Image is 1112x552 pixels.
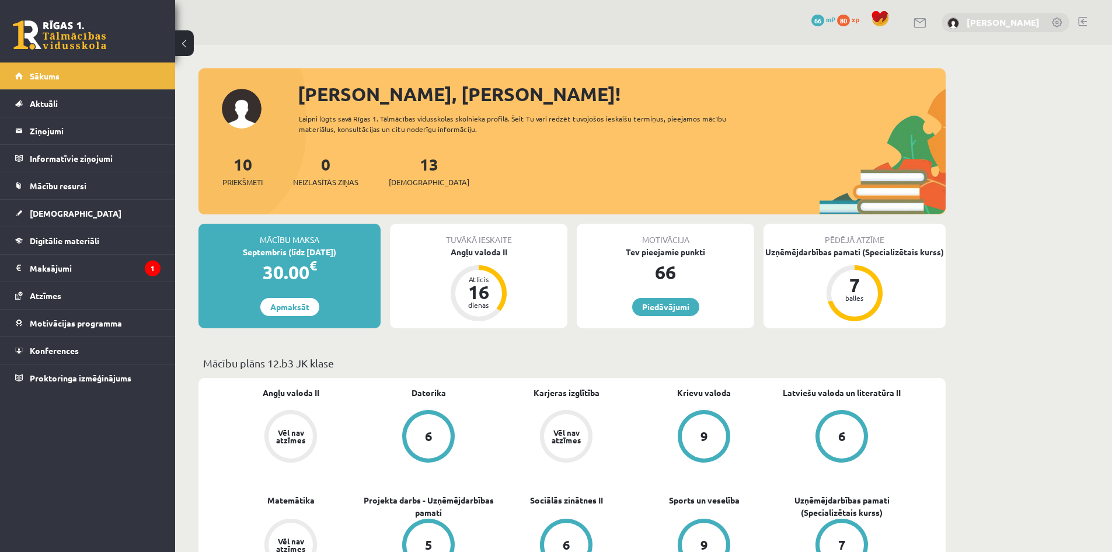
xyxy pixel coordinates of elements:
[700,430,708,443] div: 9
[30,235,99,246] span: Digitālie materiāli
[837,15,865,24] a: 80 xp
[764,246,946,323] a: Uzņēmējdarbības pamati (Specializētais kurss) 7 balles
[30,71,60,81] span: Sākums
[577,246,754,258] div: Tev pieejamie punkti
[30,180,86,191] span: Mācību resursi
[783,387,901,399] a: Latviešu valoda un literatūra II
[412,387,446,399] a: Datorika
[632,298,699,316] a: Piedāvājumi
[677,387,731,399] a: Krievu valoda
[764,246,946,258] div: Uzņēmējdarbības pamati (Specializētais kurss)
[461,283,496,301] div: 16
[203,355,941,371] p: Mācību plāns 12.b3 JK klase
[30,373,131,383] span: Proktoringa izmēģinājums
[635,410,773,465] a: 9
[198,246,381,258] div: Septembris (līdz [DATE])
[309,257,317,274] span: €
[15,117,161,144] a: Ziņojumi
[30,145,161,172] legend: Informatīvie ziņojumi
[13,20,106,50] a: Rīgas 1. Tālmācības vidusskola
[145,261,161,276] i: 1
[390,246,567,258] div: Angļu valoda II
[669,494,740,506] a: Sports un veselība
[811,15,835,24] a: 66 mP
[563,539,570,551] div: 6
[534,387,599,399] a: Karjeras izglītība
[260,298,319,316] a: Apmaksāt
[15,364,161,391] a: Proktoringa izmēģinājums
[389,176,469,188] span: [DEMOGRAPHIC_DATA]
[222,154,263,188] a: 10Priekšmeti
[15,255,161,282] a: Maksājumi1
[577,258,754,286] div: 66
[461,301,496,308] div: dienas
[360,410,497,465] a: 6
[390,246,567,323] a: Angļu valoda II Atlicis 16 dienas
[15,227,161,254] a: Digitālie materiāli
[30,318,122,328] span: Motivācijas programma
[389,154,469,188] a: 13[DEMOGRAPHIC_DATA]
[30,208,121,218] span: [DEMOGRAPHIC_DATA]
[577,224,754,246] div: Motivācija
[947,18,959,29] img: Dmitrijs Zaharovs
[837,276,872,294] div: 7
[222,410,360,465] a: Vēl nav atzīmes
[15,145,161,172] a: Informatīvie ziņojumi
[360,494,497,519] a: Projekta darbs - Uzņēmējdarbības pamati
[425,539,433,551] div: 5
[837,294,872,301] div: balles
[267,494,315,506] a: Matemātika
[461,276,496,283] div: Atlicis
[773,494,911,519] a: Uzņēmējdarbības pamati (Specializētais kurss)
[530,494,603,506] a: Sociālās zinātnes II
[198,224,381,246] div: Mācību maksa
[298,80,946,108] div: [PERSON_NAME], [PERSON_NAME]!
[497,410,635,465] a: Vēl nav atzīmes
[837,15,850,26] span: 80
[274,429,307,444] div: Vēl nav atzīmes
[550,429,583,444] div: Vēl nav atzīmes
[811,15,824,26] span: 66
[15,90,161,117] a: Aktuāli
[299,113,747,134] div: Laipni lūgts savā Rīgas 1. Tālmācības vidusskolas skolnieka profilā. Šeit Tu vari redzēt tuvojošo...
[15,172,161,199] a: Mācību resursi
[15,63,161,89] a: Sākums
[293,154,358,188] a: 0Neizlasītās ziņas
[30,255,161,282] legend: Maksājumi
[15,310,161,336] a: Motivācijas programma
[30,98,58,109] span: Aktuāli
[15,282,161,309] a: Atzīmes
[15,200,161,227] a: [DEMOGRAPHIC_DATA]
[700,539,708,551] div: 9
[826,15,835,24] span: mP
[838,430,846,443] div: 6
[222,176,263,188] span: Priekšmeti
[293,176,358,188] span: Neizlasītās ziņas
[773,410,911,465] a: 6
[838,539,846,551] div: 7
[30,345,79,356] span: Konferences
[15,337,161,364] a: Konferences
[425,430,433,443] div: 6
[263,387,319,399] a: Angļu valoda II
[30,117,161,144] legend: Ziņojumi
[390,224,567,246] div: Tuvākā ieskaite
[764,224,946,246] div: Pēdējā atzīme
[852,15,859,24] span: xp
[198,258,381,286] div: 30.00
[30,290,61,301] span: Atzīmes
[967,16,1040,28] a: [PERSON_NAME]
